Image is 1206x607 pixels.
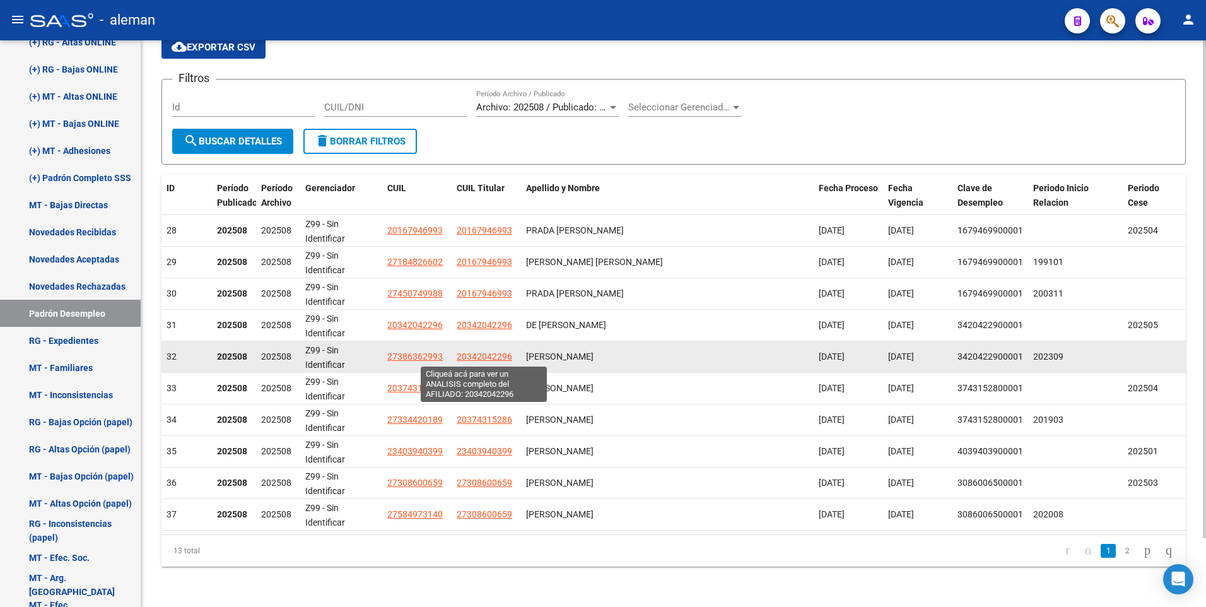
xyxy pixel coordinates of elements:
[888,383,914,393] span: [DATE]
[1118,540,1137,562] li: page 2
[457,257,512,267] span: 20167946993
[888,509,914,519] span: [DATE]
[957,183,1003,208] span: Clave de Desempleo
[957,446,1023,456] span: 4039403900001
[217,320,247,330] strong: 202508
[167,288,177,298] span: 30
[888,183,923,208] span: Fecha Vigencia
[261,286,295,301] div: 202508
[167,320,177,330] span: 31
[457,509,512,519] span: 27308600659
[457,446,512,456] span: 23403940399
[1128,183,1159,208] span: Periodo Cese
[387,351,443,362] span: 27386362993
[1033,257,1063,267] span: 199101
[217,351,247,362] strong: 202508
[305,250,345,275] span: Z99 - Sin Identificar
[819,320,845,330] span: [DATE]
[819,383,845,393] span: [DATE]
[521,175,814,216] datatable-header-cell: Apellido y Nombre
[526,225,624,235] span: PRADA HECTOR EDUARDO
[526,446,594,456] span: BRIONES LEONEL LAUTARO
[526,257,663,267] span: MAZZETTI MONICA SANDRA
[217,288,247,298] strong: 202508
[526,415,594,425] span: RAMIRO MAGALI ANABEL
[161,175,212,216] datatable-header-cell: ID
[172,69,216,87] h3: Filtros
[167,415,177,425] span: 34
[167,446,177,456] span: 35
[628,102,730,113] span: Seleccionar Gerenciador
[1128,225,1158,235] span: 202504
[10,12,25,27] mat-icon: menu
[167,509,177,519] span: 37
[819,446,845,456] span: [DATE]
[382,175,452,216] datatable-header-cell: CUIL
[261,183,293,208] span: Período Archivo
[303,129,417,154] button: Borrar Filtros
[212,175,256,216] datatable-header-cell: Período Publicado
[526,288,624,298] span: PRADA MARIA PAZ
[957,320,1023,330] span: 3420422900001
[167,183,175,193] span: ID
[305,345,345,370] span: Z99 - Sin Identificar
[819,478,845,488] span: [DATE]
[217,509,247,519] strong: 202508
[315,133,330,148] mat-icon: delete
[1028,175,1123,216] datatable-header-cell: Periodo Inicio Relacion
[217,225,247,235] strong: 202508
[957,225,1023,235] span: 1679469900001
[457,183,505,193] span: CUIL Titular
[457,320,512,330] span: 20342042296
[300,175,382,216] datatable-header-cell: Gerenciador
[1033,288,1063,298] span: 200311
[957,509,1023,519] span: 3086006500001
[888,415,914,425] span: [DATE]
[217,415,247,425] strong: 202508
[457,383,512,393] span: 20374315286
[888,446,914,456] span: [DATE]
[1163,564,1193,594] div: Open Intercom Messenger
[305,219,345,244] span: Z99 - Sin Identificar
[1128,446,1158,456] span: 202501
[305,440,345,464] span: Z99 - Sin Identificar
[167,478,177,488] span: 36
[452,175,521,216] datatable-header-cell: CUIL Titular
[387,478,443,488] span: 27308600659
[819,509,845,519] span: [DATE]
[1033,509,1063,519] span: 202008
[1033,415,1063,425] span: 201903
[1181,12,1196,27] mat-icon: person
[526,478,594,488] span: SANCHEZ RUIZ GUILLERMINA
[100,6,155,34] span: - aleman
[261,413,295,427] div: 202508
[819,351,845,362] span: [DATE]
[305,408,345,433] span: Z99 - Sin Identificar
[1139,544,1156,558] a: go to next page
[167,225,177,235] span: 28
[883,175,952,216] datatable-header-cell: Fecha Vigencia
[217,183,257,208] span: Período Publicado
[167,383,177,393] span: 33
[476,102,629,113] span: Archivo: 202508 / Publicado: 202507
[217,446,247,456] strong: 202508
[888,320,914,330] span: [DATE]
[952,175,1028,216] datatable-header-cell: Clave de Desempleo
[305,282,345,307] span: Z99 - Sin Identificar
[172,39,187,54] mat-icon: cloud_download
[217,478,247,488] strong: 202508
[172,42,255,53] span: Exportar CSV
[1160,544,1178,558] a: go to last page
[261,444,295,459] div: 202508
[172,129,293,154] button: Buscar Detalles
[957,351,1023,362] span: 3420422900001
[261,350,295,364] div: 202508
[526,183,600,193] span: Apellido y Nombre
[957,288,1023,298] span: 1679469900001
[526,320,606,330] span: DE LUCA OSVALDO EZEQUIEL
[261,223,295,238] div: 202508
[888,288,914,298] span: [DATE]
[1128,320,1158,330] span: 202505
[457,478,512,488] span: 27308600659
[957,478,1023,488] span: 3086006500001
